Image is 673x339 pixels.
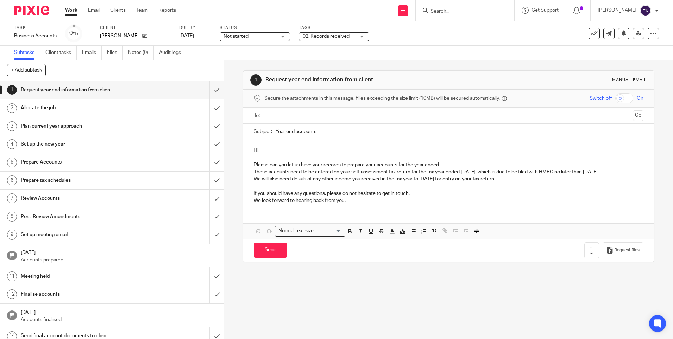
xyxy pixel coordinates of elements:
[7,230,17,240] div: 9
[21,316,217,323] p: Accounts finalised
[220,25,290,31] label: Status
[158,7,176,14] a: Reports
[73,32,79,36] small: /17
[128,46,154,60] a: Notes (0)
[277,227,315,235] span: Normal text size
[254,243,287,258] input: Send
[100,25,170,31] label: Client
[21,289,142,300] h1: Finalise accounts
[254,168,643,175] p: These accounts need to be entered on your self-assessment tax return for the tax year ended [DATE...
[14,25,57,31] label: Task
[316,227,341,235] input: Search for option
[110,7,126,14] a: Clients
[100,32,139,39] p: [PERSON_NAME]
[7,103,17,113] div: 2
[21,157,142,167] h1: Prepare Accounts
[7,64,46,76] button: + Add subtask
[7,158,17,167] div: 5
[254,175,643,183] p: We will also need details of any other income you received in the tax year to [DATE] for entry on...
[65,7,77,14] a: Work
[590,95,612,102] span: Switch off
[598,7,636,14] p: [PERSON_NAME]
[275,226,345,236] div: Search for option
[179,33,194,38] span: [DATE]
[254,112,262,119] label: To:
[264,95,500,102] span: Secure the attachments in this message. Files exceeding the size limit (10MB) will be secured aut...
[7,139,17,149] div: 4
[136,7,148,14] a: Team
[21,271,142,282] h1: Meeting held
[7,175,17,185] div: 6
[299,25,369,31] label: Tags
[21,247,217,256] h1: [DATE]
[640,5,651,16] img: svg%3E
[603,242,643,258] button: Request files
[14,32,57,39] div: Business Accounts
[254,161,643,168] p: Please can you let us have your records to prepare your accounts for the year ended ………………..
[88,7,100,14] a: Email
[7,193,17,203] div: 7
[303,34,350,39] span: 02. Records received
[21,193,142,204] h1: Review Accounts
[21,175,142,186] h1: Prepare tax schedules
[21,211,142,222] h1: Post-Review Amendments
[254,147,643,154] p: Hi,
[82,46,102,60] a: Emails
[265,76,464,84] h1: Request year end information from client
[7,271,17,281] div: 11
[430,8,493,15] input: Search
[69,29,79,37] div: 0
[615,247,640,253] span: Request files
[14,46,40,60] a: Subtasks
[254,128,272,135] label: Subject:
[224,34,249,39] span: Not started
[254,197,643,204] p: We look forward to hearing back from you.
[7,85,17,95] div: 1
[45,46,77,60] a: Client tasks
[21,257,217,264] p: Accounts prepared
[21,139,142,149] h1: Set up the new year
[179,25,211,31] label: Due by
[532,8,559,13] span: Get Support
[21,307,217,316] h1: [DATE]
[159,46,186,60] a: Audit logs
[254,190,643,197] p: If you should have any questions, please do not hesitate to get in touch.
[21,103,142,113] h1: Allocate the job
[21,229,142,240] h1: Set up meeting email
[7,121,17,131] div: 3
[612,77,647,83] div: Manual email
[633,110,643,121] button: Cc
[7,289,17,299] div: 12
[107,46,123,60] a: Files
[250,74,262,86] div: 1
[637,95,643,102] span: On
[7,212,17,222] div: 8
[14,6,49,15] img: Pixie
[21,85,142,95] h1: Request year end information from client
[21,121,142,131] h1: Plan current year approach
